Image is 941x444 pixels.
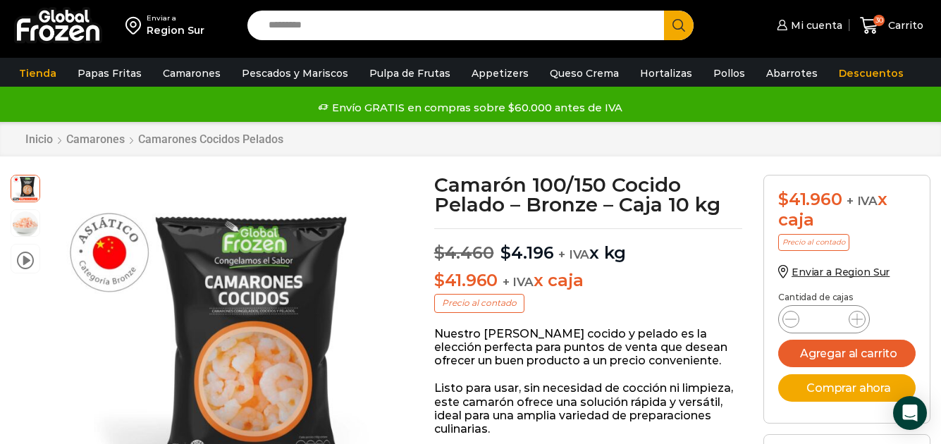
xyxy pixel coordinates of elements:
input: Product quantity [811,309,837,329]
a: Mi cuenta [773,11,842,39]
button: Agregar al carrito [778,340,916,367]
p: x caja [434,271,742,291]
span: + IVA [503,275,534,289]
a: Tienda [12,60,63,87]
a: Inicio [25,132,54,146]
span: Mi cuenta [787,18,842,32]
p: Listo para usar, sin necesidad de cocción ni limpieza, este camarón ofrece una solución rápida y ... [434,381,742,436]
a: Pescados y Mariscos [235,60,355,87]
bdi: 41.960 [778,189,842,209]
a: Camarones [156,60,228,87]
div: x caja [778,190,916,230]
a: Camarones Cocidos Pelados [137,132,284,146]
a: Hortalizas [633,60,699,87]
span: $ [778,189,789,209]
button: Comprar ahora [778,374,916,402]
a: Pollos [706,60,752,87]
span: 30 [873,15,885,26]
a: Queso Crema [543,60,626,87]
div: Region Sur [147,23,204,37]
a: Enviar a Region Sur [778,266,890,278]
p: x kg [434,228,742,264]
a: Camarones [66,132,125,146]
bdi: 41.960 [434,270,498,290]
span: 100-150 [11,210,39,238]
nav: Breadcrumb [25,132,284,146]
img: address-field-icon.svg [125,13,147,37]
p: Precio al contado [434,294,524,312]
a: Descuentos [832,60,911,87]
div: Open Intercom Messenger [893,396,927,430]
a: Pulpa de Frutas [362,60,457,87]
bdi: 4.460 [434,242,494,263]
p: Nuestro [PERSON_NAME] cocido y pelado es la elección perfecta para puntos de venta que desean ofr... [434,327,742,368]
span: + IVA [558,247,589,261]
span: $ [434,270,445,290]
p: Cantidad de cajas [778,292,916,302]
bdi: 4.196 [500,242,554,263]
p: Precio al contado [778,234,849,251]
span: Enviar a Region Sur [792,266,890,278]
span: $ [500,242,511,263]
button: Search button [664,11,694,40]
span: Carrito [885,18,923,32]
a: Abarrotes [759,60,825,87]
h1: Camarón 100/150 Cocido Pelado – Bronze – Caja 10 kg [434,175,742,214]
div: Enviar a [147,13,204,23]
a: Appetizers [465,60,536,87]
a: Papas Fritas [70,60,149,87]
span: $ [434,242,445,263]
span: Camarón 100/150 Cocido Pelado [11,173,39,202]
a: 30 Carrito [856,9,927,42]
span: + IVA [847,194,878,208]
